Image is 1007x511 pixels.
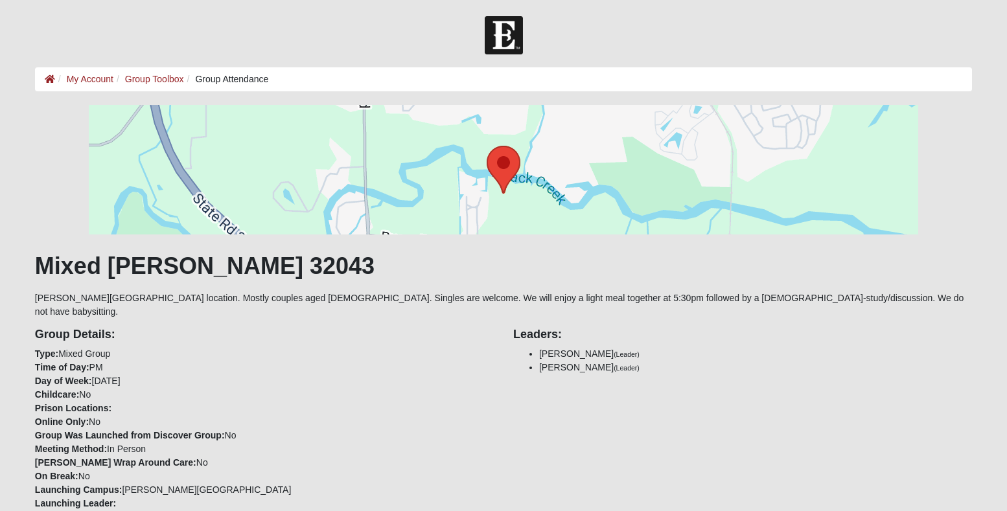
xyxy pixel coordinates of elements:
strong: On Break: [35,471,78,481]
small: (Leader) [614,364,640,372]
strong: Time of Day: [35,362,89,372]
h1: Mixed [PERSON_NAME] 32043 [35,252,972,280]
strong: Group Was Launched from Discover Group: [35,430,225,440]
img: Church of Eleven22 Logo [485,16,523,54]
strong: Prison Locations: [35,403,111,413]
strong: Day of Week: [35,376,92,386]
strong: Type: [35,348,58,359]
strong: Childcare: [35,389,79,400]
li: [PERSON_NAME] [539,361,972,374]
strong: Launching Campus: [35,484,122,495]
a: My Account [67,74,113,84]
strong: Meeting Method: [35,444,107,454]
h4: Group Details: [35,328,494,342]
h4: Leaders: [513,328,972,342]
a: Group Toolbox [125,74,184,84]
small: (Leader) [614,350,640,358]
strong: [PERSON_NAME] Wrap Around Care: [35,457,196,468]
strong: Online Only: [35,416,89,427]
li: Group Attendance [184,73,269,86]
li: [PERSON_NAME] [539,347,972,361]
